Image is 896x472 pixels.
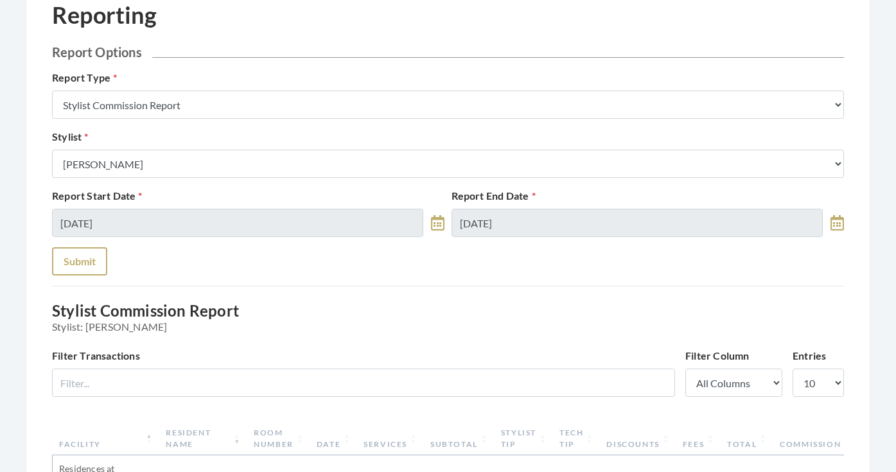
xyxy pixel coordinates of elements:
[773,422,857,455] th: Commission: activate to sort column ascending
[52,129,89,144] label: Stylist
[159,422,247,455] th: Resident Name: activate to sort column ascending
[685,348,750,363] label: Filter Column
[793,348,826,363] label: Entries
[424,422,495,455] th: Subtotal: activate to sort column ascending
[431,209,444,237] a: toggle
[600,422,676,455] th: Discounts: activate to sort column ascending
[52,369,675,397] input: Filter...
[310,422,357,455] th: Date: activate to sort column ascending
[830,209,844,237] a: toggle
[52,1,157,29] h1: Reporting
[52,188,143,204] label: Report Start Date
[52,247,107,275] button: Submit
[52,320,844,333] span: Stylist: [PERSON_NAME]
[52,44,844,60] h2: Report Options
[53,422,159,455] th: Facility: activate to sort column descending
[452,188,536,204] label: Report End Date
[52,348,140,363] label: Filter Transactions
[676,422,721,455] th: Fees: activate to sort column ascending
[721,422,773,455] th: Total: activate to sort column ascending
[452,209,823,237] input: Select Date
[553,422,600,455] th: Tech Tip: activate to sort column ascending
[52,302,844,333] h3: Stylist Commission Report
[357,422,424,455] th: Services: activate to sort column ascending
[495,422,553,455] th: Stylist Tip: activate to sort column ascending
[247,422,310,455] th: Room Number: activate to sort column ascending
[52,70,117,85] label: Report Type
[52,209,423,237] input: Select Date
